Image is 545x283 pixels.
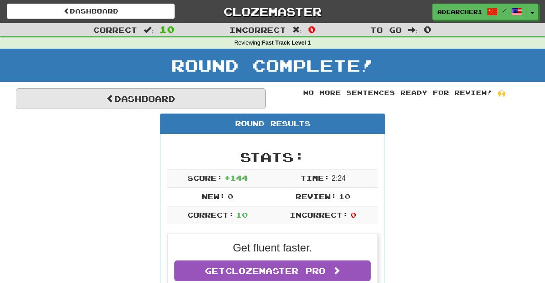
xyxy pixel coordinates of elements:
[174,260,371,281] a: GetClozemaster Pro
[339,192,350,201] span: 10
[93,25,137,34] span: Correct
[262,40,311,46] strong: Fast Track Level 1
[3,56,542,74] h1: Round Complete!
[437,8,482,16] span: adearcher1
[432,4,527,20] a: adearcher1 /
[224,173,248,182] span: + 144
[290,210,348,219] span: Incorrect:
[292,26,302,34] span: :
[7,4,175,19] a: Dashboard
[408,26,418,34] span: :
[187,210,234,219] span: Correct:
[350,210,356,219] span: 0
[16,88,266,109] a: Dashboard
[300,173,330,182] span: Time:
[227,192,233,201] span: 0
[159,24,175,35] span: 10
[229,25,286,34] span: Incorrect
[225,266,326,276] span: Clozemaster Pro
[144,26,154,34] span: :
[202,192,225,201] span: New:
[160,114,385,134] div: Round Results
[370,25,402,34] span: To go
[236,210,248,219] span: 10
[295,192,336,201] span: Review:
[279,88,529,97] div: No more sentences ready for review! 🙌
[308,24,316,35] span: 0
[187,173,223,182] span: Score:
[188,4,356,19] a: Clozemaster
[167,150,378,164] h2: Stats:
[424,24,431,35] span: 0
[502,7,507,14] span: /
[174,240,371,256] p: Get fluent faster.
[332,174,345,182] span: 2 : 24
